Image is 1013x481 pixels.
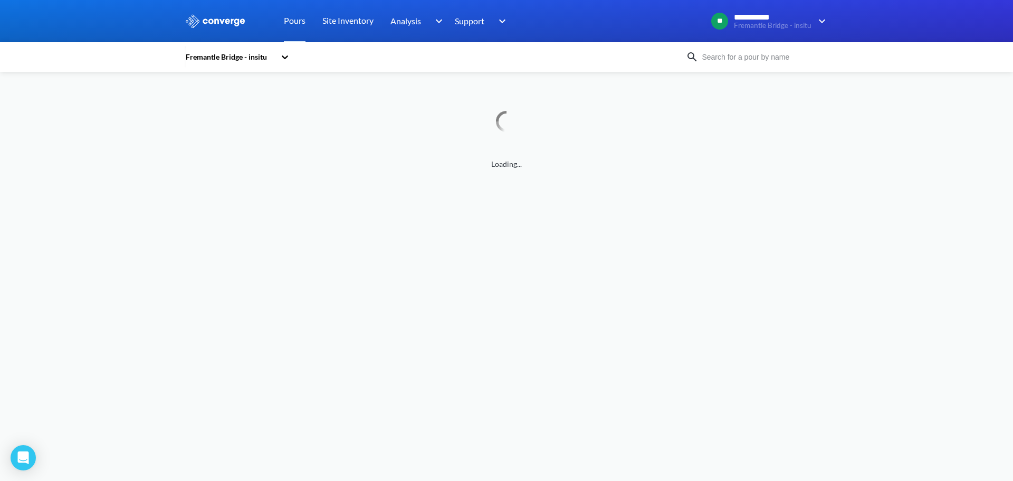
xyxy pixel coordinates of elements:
[390,14,421,27] span: Analysis
[734,22,811,30] span: Fremantle Bridge - insitu
[185,14,246,28] img: logo_ewhite.svg
[428,15,445,27] img: downArrow.svg
[492,15,509,27] img: downArrow.svg
[811,15,828,27] img: downArrow.svg
[699,51,826,63] input: Search for a pour by name
[185,51,275,63] div: Fremantle Bridge - insitu
[686,51,699,63] img: icon-search.svg
[185,158,828,170] span: Loading...
[11,445,36,470] div: Open Intercom Messenger
[455,14,484,27] span: Support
